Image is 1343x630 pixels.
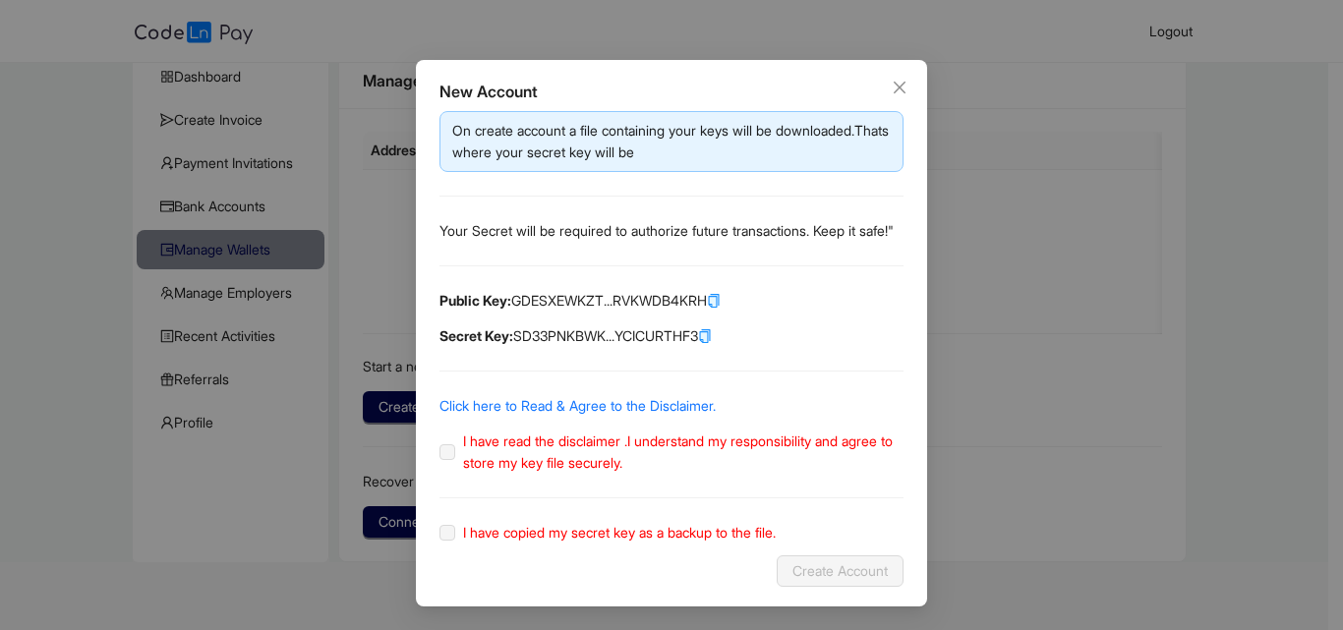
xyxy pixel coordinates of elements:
span: I have copied my secret key as a backup to the file. [463,524,776,541]
p: Your Secret will be required to authorize future transactions. Keep it safe!" [439,220,904,242]
span: copy [698,329,712,343]
button: Close [889,77,910,98]
a: Click here to Read & Agree to the Disclaimer. [439,397,716,414]
p: GDESXEWKZT...RVKWDB4KRH [439,290,904,312]
span: I have read the disclaimer .I understand my responsibility and agree to store my key file securely. [463,432,893,471]
div: On create account a file containing your keys will be downloaded.Thats where your secret key will be [452,120,891,163]
span: copy [707,294,721,308]
b: Public Key: [439,292,511,309]
span: Create Account [792,560,888,582]
b: Secret Key: [439,327,513,344]
span: close [892,80,907,95]
div: New Account [439,80,904,103]
button: Create Account [777,555,904,587]
p: SD33PNKBWK...YCICURTHF3 [439,325,904,347]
